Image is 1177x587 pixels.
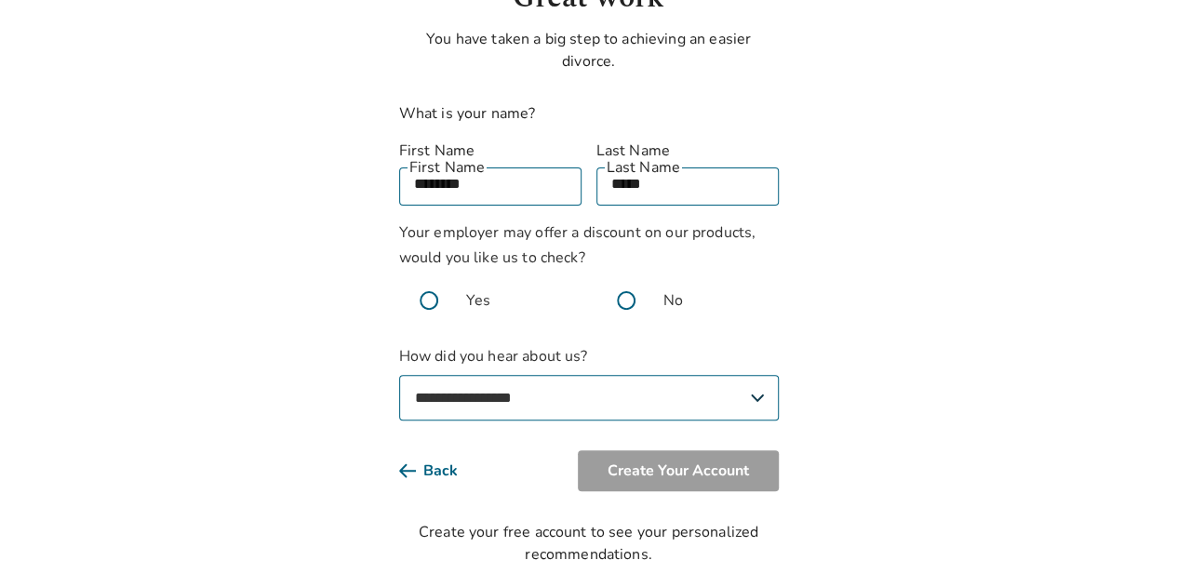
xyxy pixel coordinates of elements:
[1084,498,1177,587] iframe: Chat Widget
[596,140,779,162] label: Last Name
[399,521,779,566] div: Create your free account to see your personalized recommendations.
[399,222,756,268] span: Your employer may offer a discount on our products, would you like us to check?
[466,289,490,312] span: Yes
[399,345,779,420] label: How did you hear about us?
[399,103,536,124] label: What is your name?
[399,375,779,420] select: How did you hear about us?
[399,140,582,162] label: First Name
[578,450,779,491] button: Create Your Account
[399,28,779,73] p: You have taken a big step to achieving an easier divorce.
[663,289,683,312] span: No
[399,450,488,491] button: Back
